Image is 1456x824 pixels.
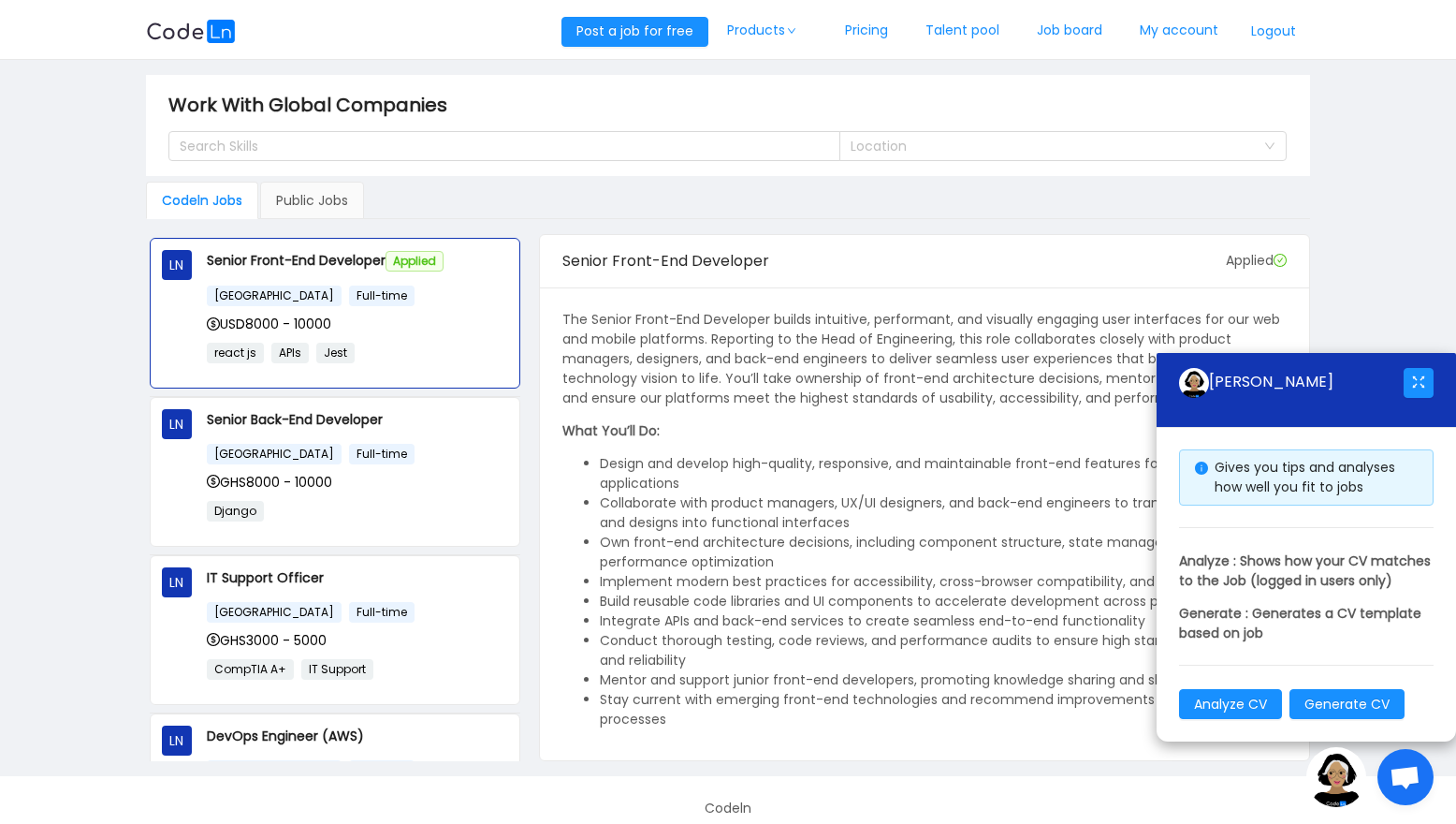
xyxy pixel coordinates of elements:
[561,22,708,40] a: Post a job for free
[1179,368,1209,398] img: ground.ddcf5dcf.png
[207,315,331,333] span: USD8000 - 10000
[207,631,327,650] span: GHS3000 - 5000
[301,659,373,680] span: IT Support
[207,633,220,646] i: icon: dollar
[349,760,415,781] span: Full-time
[169,567,183,597] span: LN
[207,760,342,781] span: [GEOGRAPHIC_DATA]
[1195,462,1208,475] i: icon: info-circle
[271,343,309,363] span: APIs
[207,286,342,306] span: [GEOGRAPHIC_DATA]
[600,533,1288,572] li: Own front-end architecture decisions, including component structure, state management, and perfor...
[207,343,264,363] span: react js
[1404,368,1434,398] button: icon: fullscreen
[600,611,1288,631] li: Integrate APIs and back-end services to create seamless end-to-end functionality
[207,444,342,464] span: [GEOGRAPHIC_DATA]
[1289,689,1405,719] button: Generate CV
[180,137,812,155] div: Search Skills
[1237,17,1310,47] button: Logout
[600,493,1288,533] li: Collaborate with product managers, UX/UI designers, and back-end engineers to translate requireme...
[1264,140,1275,154] i: icon: down
[207,409,508,430] p: Senior Back-End Developer
[207,250,508,272] p: Senior Front-End Developer
[146,182,258,219] div: Codeln Jobs
[600,690,1288,729] li: Stay current with emerging front-end technologies and recommend improvements to tools and processes
[168,90,459,120] span: Work With Global Companies
[600,670,1288,690] li: Mentor and support junior front-end developers, promoting knowledge sharing and skill development
[169,250,183,280] span: LN
[600,454,1288,493] li: Design and develop high-quality, responsive, and maintainable front-end features for web and mobi...
[600,631,1288,670] li: Conduct thorough testing, code reviews, and performance audits to ensure high standards of qualit...
[1179,689,1282,719] button: Analyze CV
[207,501,264,522] span: Django
[207,659,294,680] span: CompTIA A+
[207,473,332,492] span: GHS8000 - 10000
[1179,604,1434,643] p: Generate : Generates a CV template based on job
[207,567,508,588] p: IT Support Officer
[146,20,236,43] img: logobg.f302741d.svg
[787,26,798,36] i: icon: down
[207,602,342,623] span: [GEOGRAPHIC_DATA]
[207,317,220,331] i: icon: dollar
[1377,749,1434,805] div: Open chat
[316,343,355,363] span: Jest
[1215,458,1395,496] span: Gives you tips and analyses how well you fit to jobs
[851,137,1256,155] div: Location
[349,444,415,464] span: Full-time
[207,475,220,488] i: icon: dollar
[1226,251,1287,271] div: Applied
[1179,368,1404,398] div: [PERSON_NAME]
[600,592,1288,611] li: Build reusable code libraries and UI components to accelerate development across projects
[207,726,508,746] p: DevOps Engineer (AWS)
[562,421,660,440] strong: What You’ll Do:
[260,182,364,219] div: Public Jobs
[1179,552,1434,591] p: Analyze : Shows how your CV matches to the Job (logged in users only)
[600,572,1288,592] li: Implement modern best practices for accessibility, cross-browser compatibility, and responsive de...
[349,286,415,306] span: Full-time
[386,251,444,272] span: Applied
[562,250,769,272] span: Senior Front-End Developer
[561,17,708,47] button: Post a job for free
[169,409,183,439] span: LN
[349,602,415,623] span: Full-time
[1274,254,1287,267] i: icon: check-circle
[1306,747,1366,807] img: ground.ddcf5dcf.png
[562,310,1288,408] p: The Senior Front-End Developer builds intuitive, performant, and visually engaging user interface...
[169,726,183,756] span: LN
